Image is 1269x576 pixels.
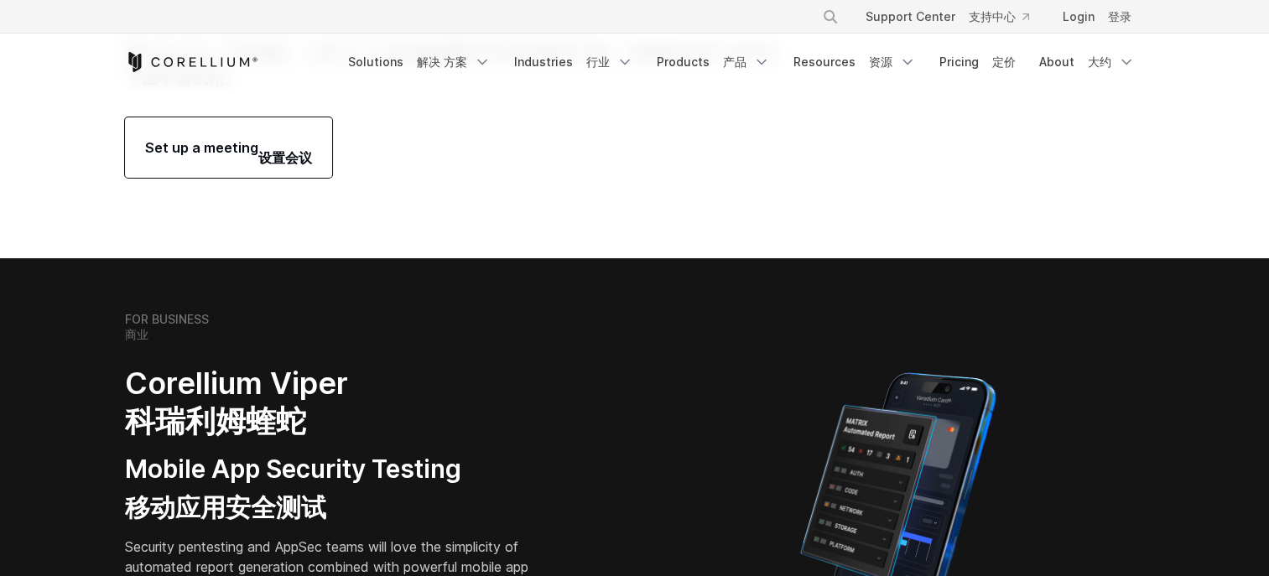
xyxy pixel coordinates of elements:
[1029,47,1145,77] a: About
[125,492,326,522] font: 移动应用安全测试
[1088,54,1111,69] font: 大约
[338,47,501,77] a: Solutions
[125,52,258,72] a: Corellium Home
[992,54,1016,69] font: 定价
[417,54,467,69] font: 解决 方案
[815,2,845,32] button: Search
[1108,9,1131,23] font: 登录
[125,312,216,341] h6: FOR BUSINESS
[338,47,1145,77] div: Navigation Menu
[802,2,1145,32] div: Navigation Menu
[929,47,1026,77] a: Pricing
[723,54,746,69] font: 产品
[969,9,1016,23] font: 支持中心
[125,365,554,440] h2: Corellium Viper
[125,327,148,341] font: 商业
[504,47,643,77] a: Industries
[125,402,306,439] font: 科瑞利姆蝰蛇
[586,54,610,69] font: 行业
[125,454,554,523] h3: Mobile App Security Testing
[145,127,312,168] span: Set up a meeting
[258,149,312,166] font: 设置会议
[125,117,332,178] a: Set up a meeting 设置会议
[1049,2,1145,32] a: Login
[647,47,780,77] a: Products
[783,47,926,77] a: Resources
[852,2,1043,32] a: Support Center
[869,54,892,69] font: 资源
